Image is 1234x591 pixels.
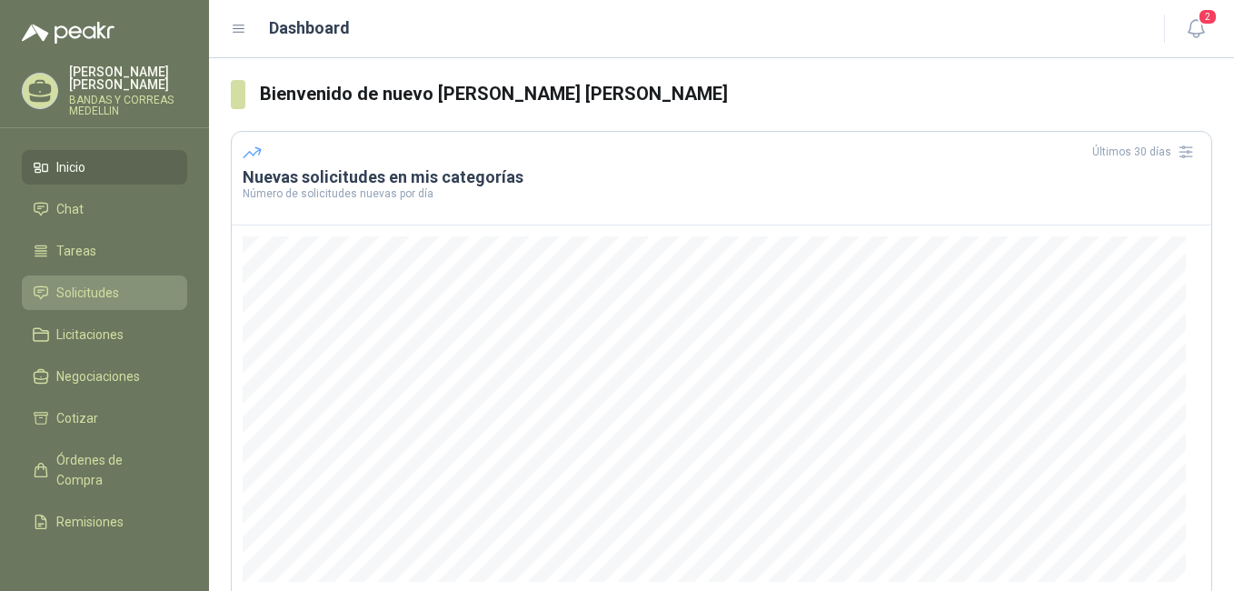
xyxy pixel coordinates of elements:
a: Remisiones [22,505,187,539]
span: Licitaciones [56,325,124,345]
span: Solicitudes [56,283,119,303]
p: BANDAS Y CORREAS MEDELLIN [69,95,187,116]
a: Cotizar [22,401,187,436]
h3: Bienvenido de nuevo [PERSON_NAME] [PERSON_NAME] [260,80,1212,108]
span: Cotizar [56,408,98,428]
p: Número de solicitudes nuevas por día [243,188,1200,199]
p: [PERSON_NAME] [PERSON_NAME] [69,65,187,91]
a: Licitaciones [22,317,187,352]
span: Remisiones [56,512,124,532]
span: Chat [56,199,84,219]
span: Tareas [56,241,96,261]
a: Solicitudes [22,275,187,310]
span: Negociaciones [56,366,140,386]
img: Logo peakr [22,22,114,44]
h3: Nuevas solicitudes en mis categorías [243,166,1200,188]
span: Inicio [56,157,85,177]
a: Inicio [22,150,187,185]
a: Configuración [22,546,187,581]
a: Tareas [22,234,187,268]
span: Órdenes de Compra [56,450,170,490]
a: Órdenes de Compra [22,443,187,497]
a: Negociaciones [22,359,187,394]
button: 2 [1179,13,1212,45]
h1: Dashboard [269,15,350,41]
a: Chat [22,192,187,226]
div: Últimos 30 días [1092,137,1200,166]
span: 2 [1198,8,1218,25]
